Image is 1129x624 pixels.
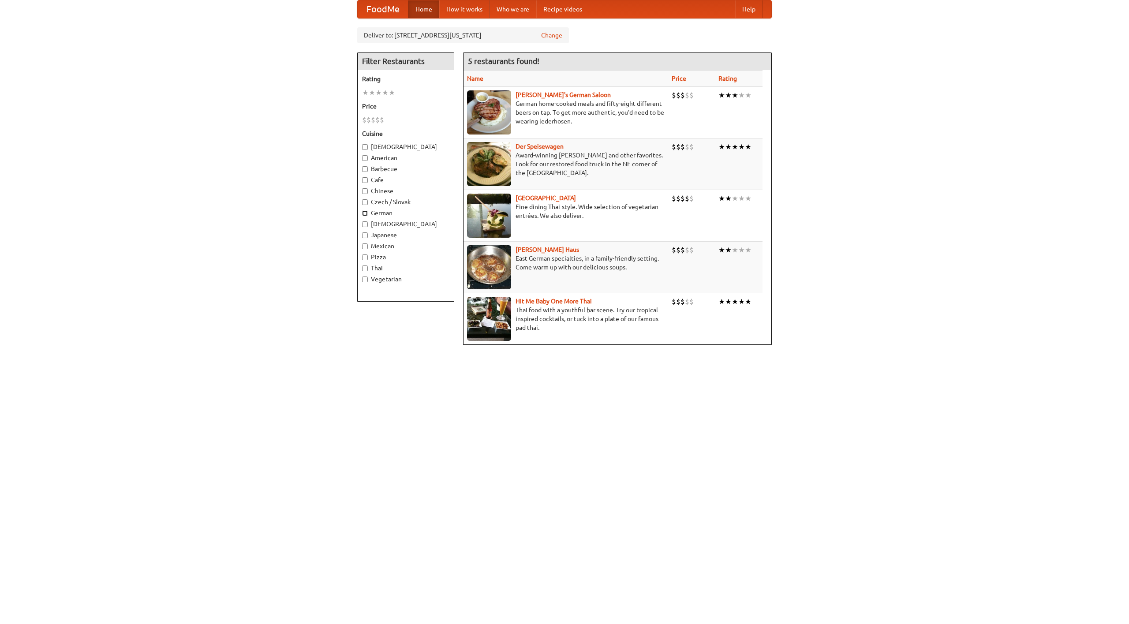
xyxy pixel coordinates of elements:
li: ★ [745,142,751,152]
label: Thai [362,264,449,273]
li: ★ [732,90,738,100]
li: $ [685,194,689,203]
img: kohlhaus.jpg [467,245,511,289]
li: $ [680,245,685,255]
li: $ [685,297,689,306]
img: esthers.jpg [467,90,511,135]
li: $ [685,245,689,255]
input: Barbecue [362,166,368,172]
li: $ [689,245,694,255]
li: ★ [732,245,738,255]
a: Recipe videos [536,0,589,18]
li: ★ [732,297,738,306]
li: ★ [738,90,745,100]
input: Czech / Slovak [362,199,368,205]
li: $ [680,142,685,152]
a: FoodMe [358,0,408,18]
li: $ [362,115,366,125]
li: ★ [718,142,725,152]
label: Barbecue [362,164,449,173]
a: [PERSON_NAME]'s German Saloon [516,91,611,98]
li: ★ [362,88,369,97]
label: Chinese [362,187,449,195]
li: $ [366,115,371,125]
input: Vegetarian [362,277,368,282]
li: ★ [745,194,751,203]
a: Change [541,31,562,40]
label: Mexican [362,242,449,250]
li: $ [689,297,694,306]
li: $ [672,245,676,255]
li: ★ [738,142,745,152]
li: $ [676,90,680,100]
li: ★ [718,90,725,100]
li: ★ [738,245,745,255]
a: Price [672,75,686,82]
p: East German specialties, in a family-friendly setting. Come warm up with our delicious soups. [467,254,665,272]
li: ★ [725,90,732,100]
li: ★ [718,245,725,255]
label: Cafe [362,176,449,184]
li: ★ [369,88,375,97]
li: $ [689,194,694,203]
li: $ [680,194,685,203]
li: $ [676,194,680,203]
a: Who we are [490,0,536,18]
li: $ [672,297,676,306]
li: ★ [382,88,389,97]
label: German [362,209,449,217]
input: Japanese [362,232,368,238]
p: Award-winning [PERSON_NAME] and other favorites. Look for our restored food truck in the NE corne... [467,151,665,177]
input: Mexican [362,243,368,249]
h5: Rating [362,75,449,83]
p: Fine dining Thai-style. Wide selection of vegetarian entrées. We also deliver. [467,202,665,220]
img: speisewagen.jpg [467,142,511,186]
li: ★ [725,194,732,203]
label: [DEMOGRAPHIC_DATA] [362,220,449,228]
ng-pluralize: 5 restaurants found! [468,57,539,65]
a: How it works [439,0,490,18]
label: Czech / Slovak [362,198,449,206]
img: babythai.jpg [467,297,511,341]
li: $ [672,90,676,100]
li: $ [680,90,685,100]
li: $ [680,297,685,306]
li: ★ [732,194,738,203]
a: Der Speisewagen [516,143,564,150]
li: $ [676,297,680,306]
li: ★ [725,297,732,306]
li: ★ [738,194,745,203]
input: [DEMOGRAPHIC_DATA] [362,144,368,150]
li: ★ [725,142,732,152]
h4: Filter Restaurants [358,52,454,70]
label: Japanese [362,231,449,239]
li: ★ [738,297,745,306]
li: $ [672,194,676,203]
li: $ [371,115,375,125]
a: [GEOGRAPHIC_DATA] [516,194,576,202]
a: [PERSON_NAME] Haus [516,246,579,253]
a: Home [408,0,439,18]
li: ★ [745,245,751,255]
label: American [362,153,449,162]
li: $ [689,142,694,152]
li: ★ [718,194,725,203]
label: Pizza [362,253,449,262]
li: ★ [718,297,725,306]
p: Thai food with a youthful bar scene. Try our tropical inspired cocktails, or tuck into a plate of... [467,306,665,332]
li: $ [689,90,694,100]
li: ★ [725,245,732,255]
a: Rating [718,75,737,82]
li: $ [685,142,689,152]
label: [DEMOGRAPHIC_DATA] [362,142,449,151]
img: satay.jpg [467,194,511,238]
li: $ [672,142,676,152]
li: $ [375,115,380,125]
li: ★ [375,88,382,97]
a: Hit Me Baby One More Thai [516,298,592,305]
li: $ [380,115,384,125]
p: German home-cooked meals and fifty-eight different beers on tap. To get more authentic, you'd nee... [467,99,665,126]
